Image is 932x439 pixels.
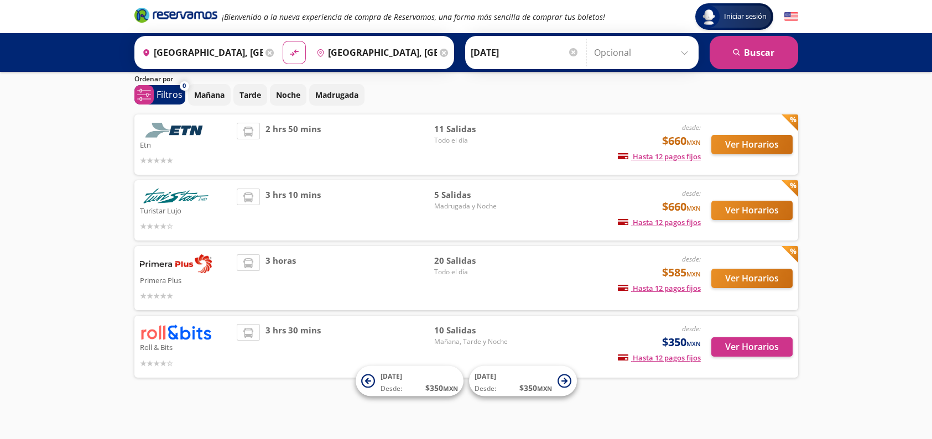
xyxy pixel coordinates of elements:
span: $585 [662,264,701,281]
p: Madrugada [315,89,358,101]
img: Etn [140,123,212,138]
button: 0Filtros [134,85,185,104]
p: Filtros [157,88,183,101]
span: Todo el día [434,135,512,145]
span: 11 Salidas [434,123,512,135]
button: Mañana [188,84,231,106]
span: $660 [662,198,701,215]
span: Desde: [381,384,402,394]
p: Tarde [239,89,261,101]
small: MXN [537,384,552,393]
span: [DATE] [381,372,402,381]
span: 5 Salidas [434,189,512,201]
span: 3 hrs 10 mins [265,189,321,232]
span: Hasta 12 pagos fijos [618,353,701,363]
span: Hasta 12 pagos fijos [618,283,701,293]
span: $ 350 [425,382,458,394]
small: MXN [686,204,701,212]
span: Madrugada y Noche [434,201,512,211]
button: Ver Horarios [711,201,793,220]
input: Buscar Origen [138,39,263,66]
button: Madrugada [309,84,365,106]
small: MXN [443,384,458,393]
span: $350 [662,334,701,351]
em: ¡Bienvenido a la nueva experiencia de compra de Reservamos, una forma más sencilla de comprar tus... [222,12,605,22]
span: 2 hrs 50 mins [265,123,321,166]
small: MXN [686,270,701,278]
p: Etn [140,138,232,151]
p: Roll & Bits [140,340,232,353]
span: 3 horas [265,254,296,302]
span: 0 [183,81,186,91]
span: Iniciar sesión [720,11,771,22]
button: Tarde [233,84,267,106]
span: Hasta 12 pagos fijos [618,217,701,227]
p: Noche [276,89,300,101]
em: desde: [682,324,701,333]
span: $ 350 [519,382,552,394]
button: [DATE]Desde:$350MXN [469,366,577,396]
p: Mañana [194,89,225,101]
p: Primera Plus [140,273,232,286]
button: English [784,10,798,24]
small: MXN [686,138,701,147]
i: Brand Logo [134,7,217,23]
button: Ver Horarios [711,135,793,154]
span: Desde: [475,384,496,394]
button: Ver Horarios [711,269,793,288]
p: Ordenar por [134,74,173,84]
img: Roll & Bits [140,324,212,340]
input: Opcional [594,39,693,66]
span: $660 [662,133,701,149]
button: Ver Horarios [711,337,793,357]
button: [DATE]Desde:$350MXN [356,366,464,396]
p: Turistar Lujo [140,203,232,217]
button: Noche [270,84,306,106]
span: Mañana, Tarde y Noche [434,337,512,347]
input: Elegir Fecha [471,39,579,66]
em: desde: [682,123,701,132]
small: MXN [686,339,701,348]
span: 10 Salidas [434,324,512,337]
span: 3 hrs 30 mins [265,324,321,369]
input: Buscar Destino [312,39,437,66]
button: Buscar [710,36,798,69]
span: Hasta 12 pagos fijos [618,151,701,161]
em: desde: [682,254,701,264]
em: desde: [682,189,701,198]
img: Turistar Lujo [140,189,212,203]
a: Brand Logo [134,7,217,27]
span: Todo el día [434,267,512,277]
img: Primera Plus [140,254,212,273]
span: 20 Salidas [434,254,512,267]
span: [DATE] [475,372,496,381]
